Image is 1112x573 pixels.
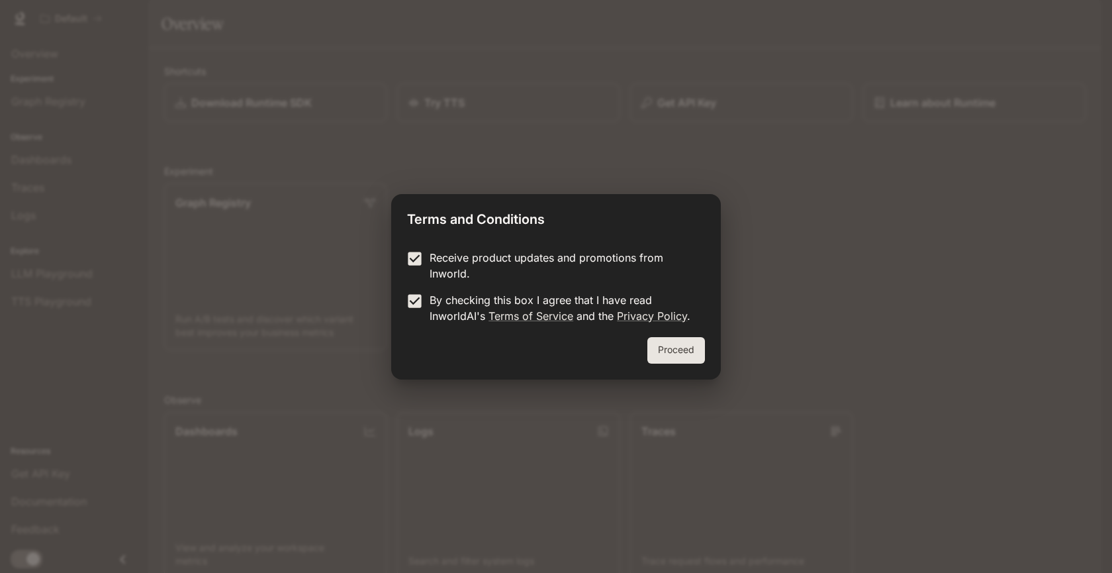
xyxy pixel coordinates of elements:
h2: Terms and Conditions [391,194,721,239]
p: Receive product updates and promotions from Inworld. [430,250,694,282]
a: Terms of Service [488,309,573,323]
a: Privacy Policy [617,309,687,323]
p: By checking this box I agree that I have read InworldAI's and the . [430,292,694,324]
button: Proceed [647,337,705,364]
